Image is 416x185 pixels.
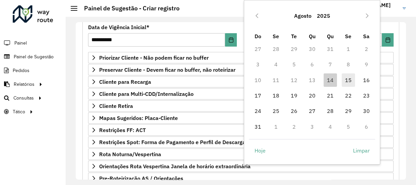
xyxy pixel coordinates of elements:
[305,89,319,102] span: 20
[339,88,357,103] td: 22
[359,73,373,87] span: 16
[321,72,339,88] td: 14
[249,88,267,103] td: 17
[255,33,261,40] span: Do
[267,41,285,57] td: 28
[88,173,394,184] a: Pre-Roteirização AS / Orientações
[359,89,373,102] span: 23
[305,104,319,118] span: 27
[14,53,54,60] span: Painel de Sugestão
[285,57,303,72] td: 5
[303,103,321,119] td: 27
[13,95,34,102] span: Consultas
[359,104,373,118] span: 30
[99,79,151,84] span: Cliente para Recarga
[342,89,355,102] span: 22
[13,108,25,115] span: Tático
[339,41,357,57] td: 1
[357,72,375,88] td: 16
[14,81,34,88] span: Relatórios
[339,103,357,119] td: 29
[99,91,194,97] span: Cliente para Multi-CDD/Internalização
[88,124,394,136] a: Restrições FF: ACT
[339,119,357,134] td: 5
[303,119,321,134] td: 3
[88,52,394,63] a: Priorizar Cliente - Não podem ficar no buffer
[249,41,267,57] td: 27
[267,119,285,134] td: 1
[347,144,375,157] button: Limpar
[14,40,27,47] span: Painel
[357,119,375,134] td: 6
[249,119,267,134] td: 31
[88,112,394,124] a: Mapas Sugeridos: Placa-Cliente
[339,72,357,88] td: 15
[249,72,267,88] td: 10
[99,139,267,145] span: Restrições Spot: Forma de Pagamento e Perfil de Descarga/Entrega
[357,41,375,57] td: 2
[287,89,301,102] span: 19
[99,164,251,169] span: Orientações Rota Vespertina Janela de horário extraordinária
[99,55,209,60] span: Priorizar Cliente - Não podem ficar no buffer
[251,89,265,102] span: 17
[285,72,303,88] td: 12
[382,33,394,47] button: Choose Date
[321,88,339,103] td: 21
[88,100,394,112] a: Cliente Retira
[88,88,394,100] a: Cliente para Multi-CDD/Internalização
[251,104,265,118] span: 24
[99,115,178,121] span: Mapas Sugeridos: Placa-Cliente
[285,41,303,57] td: 29
[252,10,262,21] button: Previous Month
[291,8,314,24] button: Choose Month
[357,103,375,119] td: 30
[249,144,271,157] button: Hoje
[88,64,394,75] a: Preservar Cliente - Devem ficar no buffer, não roteirizar
[99,67,235,72] span: Preservar Cliente - Devem ficar no buffer, não roteirizar
[269,89,283,102] span: 18
[269,104,283,118] span: 25
[303,72,321,88] td: 13
[324,104,337,118] span: 28
[324,73,337,87] span: 14
[357,57,375,72] td: 9
[99,151,161,157] span: Rota Noturna/Vespertina
[285,119,303,134] td: 2
[249,103,267,119] td: 24
[285,103,303,119] td: 26
[324,89,337,102] span: 21
[267,88,285,103] td: 18
[327,33,334,40] span: Qu
[353,146,369,155] span: Limpar
[314,8,333,24] button: Choose Year
[357,88,375,103] td: 23
[249,57,267,72] td: 3
[285,88,303,103] td: 19
[342,104,355,118] span: 29
[291,33,297,40] span: Te
[99,103,133,109] span: Cliente Retira
[309,33,316,40] span: Qu
[267,72,285,88] td: 11
[342,73,355,87] span: 15
[267,57,285,72] td: 4
[255,146,266,155] span: Hoje
[251,120,265,133] span: 31
[225,33,237,47] button: Choose Date
[321,119,339,134] td: 4
[362,10,372,21] button: Next Month
[321,103,339,119] td: 28
[303,88,321,103] td: 20
[88,76,394,87] a: Cliente para Recarga
[321,57,339,72] td: 7
[363,33,369,40] span: Sa
[303,41,321,57] td: 30
[88,148,394,160] a: Rota Noturna/Vespertina
[273,33,279,40] span: Se
[88,23,149,31] label: Data de Vigência Inicial
[267,103,285,119] td: 25
[345,33,351,40] span: Se
[339,57,357,72] td: 8
[13,67,29,74] span: Pedidos
[99,127,146,133] span: Restrições FF: ACT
